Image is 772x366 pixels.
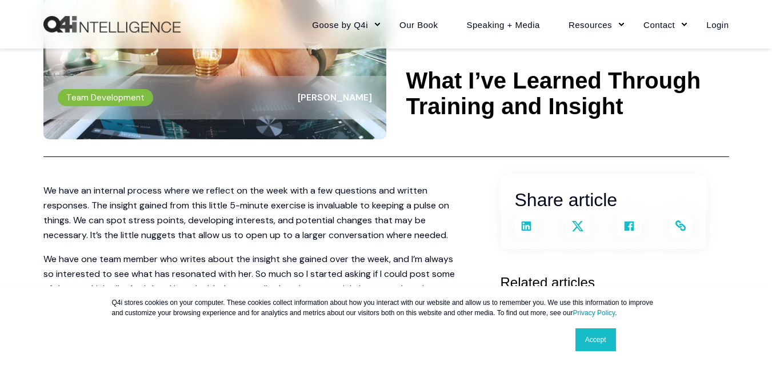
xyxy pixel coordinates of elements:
h3: Related articles [501,272,729,293]
label: Team Development [58,89,153,106]
p: We have an internal process where we reflect on the week with a few questions and written respons... [43,183,455,243]
p: We have one team member who writes about the insight she gained over the week, and I’m always so ... [43,252,455,326]
a: Accept [575,328,616,351]
a: Back to Home [43,16,181,33]
img: Q4intelligence, LLC logo [43,16,181,33]
a: Privacy Policy [573,309,615,317]
p: Q4i stores cookies on your computer. These cookies collect information about how you interact wit... [112,297,661,318]
h3: Share article [515,186,692,215]
h1: What I’ve Learned Through Training and Insight [406,68,729,119]
span: [PERSON_NAME] [298,91,372,103]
